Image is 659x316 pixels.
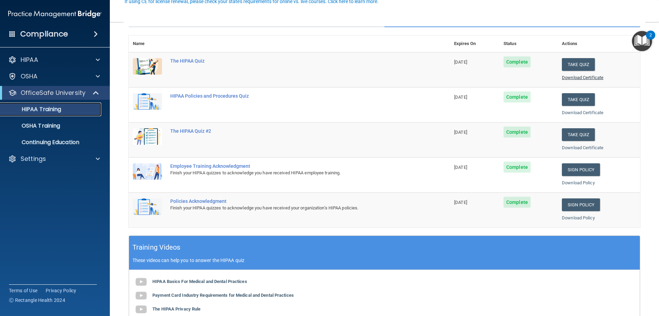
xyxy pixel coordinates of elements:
span: Complete [504,197,531,208]
a: Download Certificate [562,145,603,150]
span: Ⓒ Rectangle Health 2024 [9,297,65,304]
iframe: Drift Widget Chat Controller [540,267,651,295]
img: PMB logo [8,7,102,21]
p: OSHA Training [4,122,60,129]
p: HIPAA Training [4,106,61,113]
b: HIPAA Basics For Medical and Dental Practices [152,279,247,284]
div: Employee Training Acknowledgment [170,163,416,169]
a: OfficeSafe University [8,89,100,97]
b: The HIPAA Privacy Rule [152,306,200,312]
div: Finish your HIPAA quizzes to acknowledge you have received HIPAA employee training. [170,169,416,177]
a: Privacy Policy [46,287,77,294]
img: gray_youtube_icon.38fcd6cc.png [134,289,148,303]
span: Complete [504,162,531,173]
th: Expires On [450,35,499,52]
p: OSHA [21,72,38,80]
th: Actions [558,35,640,52]
a: Sign Policy [562,163,600,176]
div: The HIPAA Quiz [170,58,416,64]
a: HIPAA [8,56,100,64]
button: Take Quiz [562,58,595,71]
p: OfficeSafe University [21,89,85,97]
img: gray_youtube_icon.38fcd6cc.png [134,275,148,289]
h4: Compliance [20,29,68,39]
div: HIPAA Policies and Procedures Quiz [170,93,416,99]
a: OSHA [8,72,100,80]
button: Open Resource Center, 2 new notifications [632,31,652,51]
th: Name [129,35,166,52]
a: Terms of Use [9,287,37,294]
span: Complete [504,56,531,67]
span: [DATE] [454,59,467,65]
p: Continuing Education [4,139,98,146]
span: [DATE] [454,130,467,135]
button: Take Quiz [562,128,595,141]
a: Download Certificate [562,75,603,80]
div: Policies Acknowledgment [170,198,416,204]
span: [DATE] [454,200,467,205]
div: 2 [649,35,652,44]
a: Download Policy [562,215,595,220]
a: Download Certificate [562,110,603,115]
b: Payment Card Industry Requirements for Medical and Dental Practices [152,293,294,298]
span: Complete [504,91,531,102]
span: [DATE] [454,95,467,100]
p: Settings [21,155,46,163]
p: These videos can help you to answer the HIPAA quiz [132,258,636,263]
a: Settings [8,155,100,163]
div: Finish your HIPAA quizzes to acknowledge you have received your organization’s HIPAA policies. [170,204,416,212]
span: [DATE] [454,165,467,170]
th: Status [499,35,558,52]
h5: Training Videos [132,241,181,253]
div: The HIPAA Quiz #2 [170,128,416,134]
a: Sign Policy [562,198,600,211]
p: HIPAA [21,56,38,64]
button: Take Quiz [562,93,595,106]
a: Download Policy [562,180,595,185]
span: Complete [504,127,531,138]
